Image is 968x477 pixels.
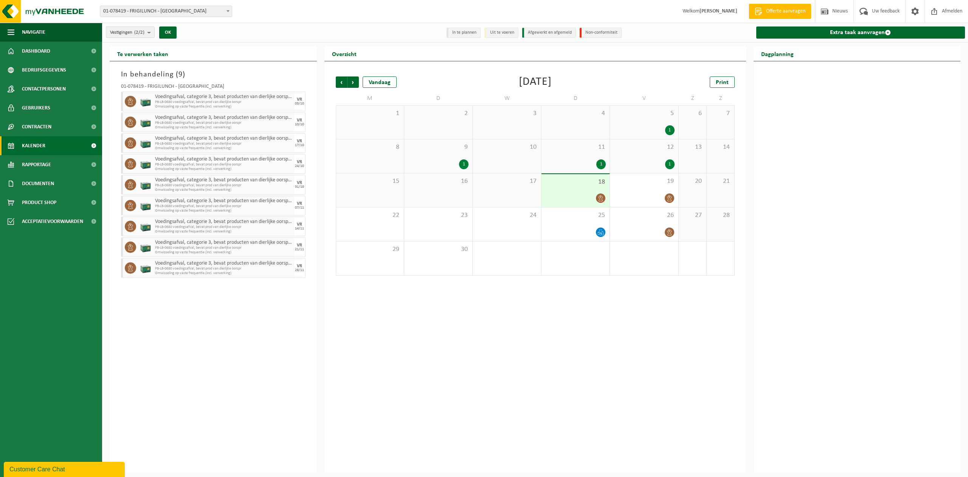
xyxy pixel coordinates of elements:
[155,240,292,246] span: Voedingsafval, categorie 3, bevat producten van dierlijke oorsprong, kunststof verpakking
[295,123,304,126] div: 10/10
[754,46,801,61] h2: Dagplanning
[476,109,537,118] span: 3
[297,222,302,227] div: VR
[110,27,144,38] span: Vestigingen
[683,177,703,185] span: 20
[545,143,606,151] span: 11
[476,177,537,185] span: 17
[297,201,302,206] div: VR
[178,71,183,78] span: 9
[665,125,675,135] div: 1
[297,160,302,164] div: VR
[140,137,151,149] img: PB-LB-0680-HPE-GN-01
[408,143,468,151] span: 9
[710,143,731,151] span: 14
[155,177,292,183] span: Voedingsafval, categorie 3, bevat producten van dierlijke oorsprong, kunststof verpakking
[155,162,292,167] span: PB-LB-0680 voedingsafval, bevat prod van dierlijke oorspr
[295,206,304,210] div: 07/11
[614,143,674,151] span: 12
[155,121,292,125] span: PB-LB-0680 voedingsafval, bevat prod van dierlijke oorspr
[336,92,404,105] td: M
[484,28,518,38] li: Uit te voeren
[155,167,292,171] span: Omwisseling op vaste frequentie (incl. verwerking)
[140,262,151,274] img: PB-LB-0680-HPE-GN-01
[340,109,400,118] span: 1
[756,26,965,39] a: Extra taak aanvragen
[710,211,731,220] span: 28
[710,177,731,185] span: 21
[614,211,674,220] span: 26
[155,115,292,121] span: Voedingsafval, categorie 3, bevat producten van dierlijke oorsprong, kunststof verpakking
[764,8,807,15] span: Offerte aanvragen
[155,156,292,162] span: Voedingsafval, categorie 3, bevat producten van dierlijke oorsprong, kunststof verpakking
[683,143,703,151] span: 13
[155,267,292,271] span: PB-LB-0680 voedingsafval, bevat prod van dierlijke oorspr
[295,248,304,251] div: 21/11
[22,136,45,155] span: Kalender
[545,211,606,220] span: 25
[140,179,151,190] img: PB-LB-0680-HPE-GN-01
[22,174,54,193] span: Documenten
[408,211,468,220] span: 23
[295,102,304,106] div: 03/10
[106,26,155,38] button: Vestigingen(2/2)
[155,183,292,188] span: PB-LB-0680 voedingsafval, bevat prod van dierlijke oorspr
[522,28,576,38] li: Afgewerkt en afgemeld
[476,211,537,220] span: 24
[596,159,606,169] div: 1
[363,76,397,88] div: Vandaag
[749,4,811,19] a: Offerte aanvragen
[580,28,622,38] li: Non-conformiteit
[545,178,606,186] span: 18
[324,46,364,61] h2: Overzicht
[22,98,50,117] span: Gebruikers
[121,84,306,92] div: 01-078419 - FRIGILUNCH - [GEOGRAPHIC_DATA]
[408,109,468,118] span: 2
[347,76,359,88] span: Volgende
[4,460,126,477] iframe: chat widget
[710,109,731,118] span: 7
[519,76,552,88] div: [DATE]
[140,96,151,107] img: PB-LB-0680-HPE-GN-01
[610,92,678,105] td: V
[476,143,537,151] span: 10
[100,6,232,17] span: 01-078419 - FRIGILUNCH - VEURNE
[295,185,304,189] div: 31/10
[297,243,302,248] div: VR
[340,245,400,254] span: 29
[541,92,610,105] td: D
[140,242,151,253] img: PB-LB-0680-HPE-GN-01
[295,143,304,147] div: 17/10
[155,225,292,229] span: PB-LB-0680 voedingsafval, bevat prod van dierlijke oorspr
[134,30,144,35] count: (2/2)
[110,46,176,61] h2: Te verwerken taken
[159,26,177,39] button: OK
[155,204,292,209] span: PB-LB-0680 voedingsafval, bevat prod van dierlijke oorspr
[155,198,292,204] span: Voedingsafval, categorie 3, bevat producten van dierlijke oorsprong, kunststof verpakking
[473,92,541,105] td: W
[22,23,45,42] span: Navigatie
[155,246,292,250] span: PB-LB-0680 voedingsafval, bevat prod van dierlijke oorspr
[336,76,347,88] span: Vorige
[155,125,292,130] span: Omwisseling op vaste frequentie (incl. verwerking)
[297,97,302,102] div: VR
[155,104,292,109] span: Omwisseling op vaste frequentie (incl. verwerking)
[295,227,304,231] div: 14/11
[297,118,302,123] div: VR
[155,188,292,192] span: Omwisseling op vaste frequentie (incl. verwerking)
[140,158,151,170] img: PB-LB-0680-HPE-GN-01
[155,209,292,213] span: Omwisseling op vaste frequentie (incl. verwerking)
[155,136,292,142] span: Voedingsafval, categorie 3, bevat producten van dierlijke oorsprong, kunststof verpakking
[22,117,51,136] span: Contracten
[545,109,606,118] span: 4
[155,219,292,225] span: Voedingsafval, categorie 3, bevat producten van dierlijke oorsprong, kunststof verpakking
[22,61,66,79] span: Bedrijfsgegevens
[297,139,302,143] div: VR
[665,159,675,169] div: 1
[459,159,468,169] div: 1
[140,200,151,211] img: PB-LB-0680-HPE-GN-01
[140,117,151,128] img: PB-LB-0680-HPE-GN-01
[155,229,292,234] span: Omwisseling op vaste frequentie (incl. verwerking)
